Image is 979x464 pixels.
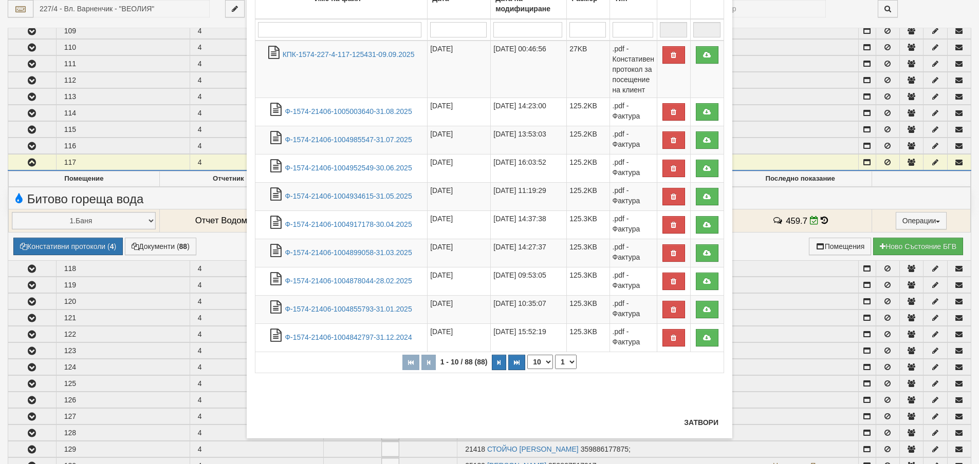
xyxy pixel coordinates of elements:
tr: Ф-1574-21406-1004855793-31.01.2025.pdf - Фактура [255,295,724,323]
td: .pdf - Фактура [609,182,657,210]
td: [DATE] 13:53:03 [491,126,567,154]
button: Следваща страница [492,355,506,370]
tr: Ф-1574-21406-1004952549-30.06.2025.pdf - Фактура [255,154,724,182]
td: [DATE] 14:23:00 [491,98,567,126]
td: .pdf - Фактура [609,267,657,295]
td: .pdf - Фактура [609,98,657,126]
td: [DATE] 14:37:38 [491,210,567,239]
select: Страница номер [555,355,577,369]
a: Ф-1574-21406-1004842797-31.12.2024 [285,333,412,341]
select: Брой редове на страница [527,355,553,369]
td: 125.3KB [567,239,609,267]
button: Затвори [678,414,725,431]
td: 125.2KB [567,98,609,126]
a: Ф-1574-21406-1004899058-31.03.2025 [285,248,412,257]
td: [DATE] [428,41,491,98]
td: [DATE] 10:35:07 [491,295,567,323]
td: [DATE] [428,182,491,210]
td: [DATE] [428,239,491,267]
td: [DATE] [428,267,491,295]
td: [DATE] [428,323,491,352]
td: [DATE] 14:27:37 [491,239,567,267]
button: Първа страница [402,355,419,370]
td: [DATE] 00:46:56 [491,41,567,98]
tr: Ф-1574-21406-1004899058-31.03.2025.pdf - Фактура [255,239,724,267]
td: [DATE] 11:19:29 [491,182,567,210]
td: .pdf - Фактура [609,295,657,323]
tr: Ф-1574-21406-1004878044-28.02.2025.pdf - Фактура [255,267,724,295]
a: Ф-1574-21406-1004952549-30.06.2025 [285,164,412,172]
td: 125.2KB [567,154,609,182]
td: [DATE] 16:03:52 [491,154,567,182]
a: Ф-1574-21406-1005003640-31.08.2025 [285,107,412,115]
td: 125.2KB [567,126,609,154]
td: [DATE] [428,98,491,126]
a: Ф-1574-21406-1004985547-31.07.2025 [285,136,412,144]
td: 125.3KB [567,323,609,352]
td: [DATE] [428,295,491,323]
td: 125.3KB [567,295,609,323]
td: [DATE] [428,210,491,239]
button: Предишна страница [421,355,436,370]
tr: Ф-1574-21406-1004985547-31.07.2025.pdf - Фактура [255,126,724,154]
td: .pdf - Фактура [609,239,657,267]
td: [DATE] [428,154,491,182]
a: Ф-1574-21406-1004855793-31.01.2025 [285,305,412,313]
td: .pdf - Фактура [609,154,657,182]
tr: КПК-1574-227-4-117-125431-09.09.2025.pdf - Констативен протокол за посещение на клиент [255,41,724,98]
a: Ф-1574-21406-1004934615-31.05.2025 [285,192,412,200]
a: Ф-1574-21406-1004878044-28.02.2025 [285,277,412,285]
tr: Ф-1574-21406-1004842797-31.12.2024.pdf - Фактура [255,323,724,352]
a: Ф-1574-21406-1004917178-30.04.2025 [285,220,412,228]
a: КПК-1574-227-4-117-125431-09.09.2025 [283,50,415,59]
td: 125.2KB [567,182,609,210]
td: 125.3KB [567,210,609,239]
td: .pdf - Фактура [609,210,657,239]
td: [DATE] [428,126,491,154]
tr: Ф-1574-21406-1005003640-31.08.2025.pdf - Фактура [255,98,724,126]
td: 125.3KB [567,267,609,295]
td: [DATE] 09:53:05 [491,267,567,295]
button: Последна страница [508,355,525,370]
tr: Ф-1574-21406-1004934615-31.05.2025.pdf - Фактура [255,182,724,210]
td: .pdf - Фактура [609,323,657,352]
td: .pdf - Фактура [609,126,657,154]
td: 27KB [567,41,609,98]
td: .pdf - Констативен протокол за посещение на клиент [609,41,657,98]
tr: Ф-1574-21406-1004917178-30.04.2025.pdf - Фактура [255,210,724,239]
span: 1 - 10 / 88 (88) [438,358,490,366]
td: [DATE] 15:52:19 [491,323,567,352]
